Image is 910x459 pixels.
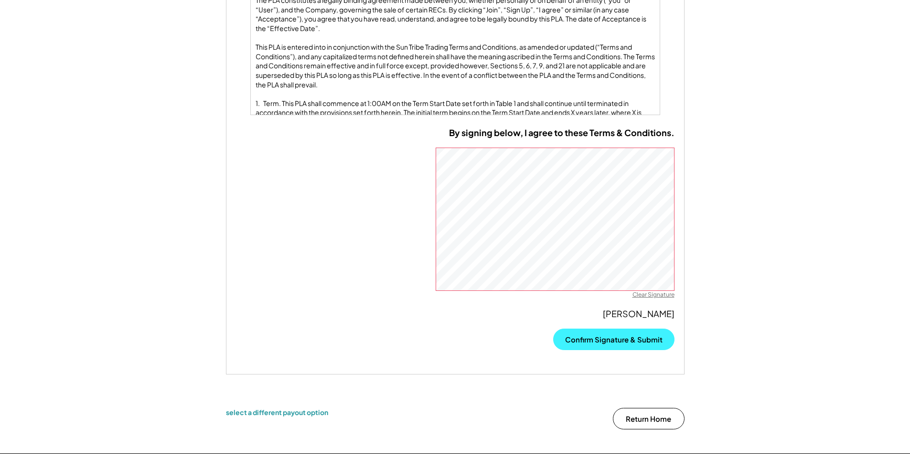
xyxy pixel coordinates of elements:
button: Confirm Signature & Submit [553,329,674,350]
div: [PERSON_NAME] [603,308,674,319]
button: Return Home [613,408,685,429]
div: Clear Signature [632,291,674,299]
div: select a different payout option [226,408,328,416]
div: By signing below, I agree to these Terms & Conditions. [449,127,674,138]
